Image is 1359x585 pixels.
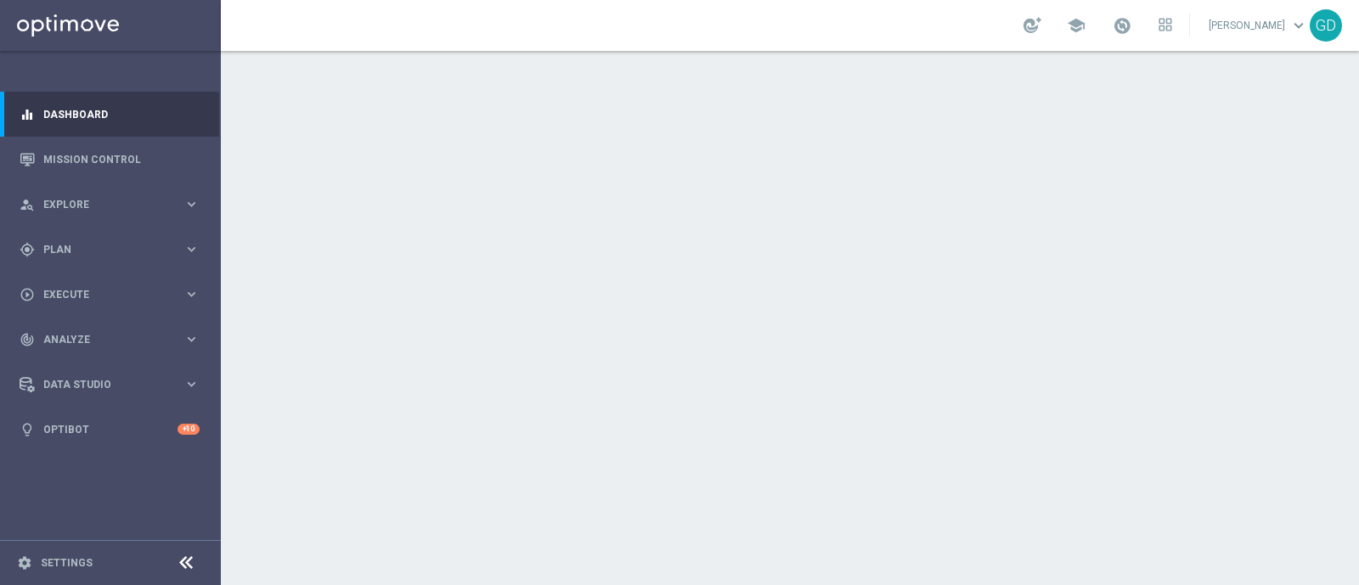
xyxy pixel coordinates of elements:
div: Optibot [20,407,200,452]
div: Execute [20,287,183,302]
div: Dashboard [20,92,200,137]
i: keyboard_arrow_right [183,331,200,347]
button: person_search Explore keyboard_arrow_right [19,198,200,211]
div: Explore [20,197,183,212]
i: equalizer [20,107,35,122]
span: keyboard_arrow_down [1289,16,1308,35]
button: Data Studio keyboard_arrow_right [19,378,200,391]
div: Mission Control [20,137,200,182]
a: Settings [41,558,93,568]
button: lightbulb Optibot +10 [19,423,200,436]
i: keyboard_arrow_right [183,286,200,302]
i: keyboard_arrow_right [183,196,200,212]
span: school [1067,16,1086,35]
div: GD [1310,9,1342,42]
a: Dashboard [43,92,200,137]
span: Plan [43,245,183,255]
i: play_circle_outline [20,287,35,302]
i: keyboard_arrow_right [183,241,200,257]
i: gps_fixed [20,242,35,257]
i: keyboard_arrow_right [183,376,200,392]
div: Plan [20,242,183,257]
button: gps_fixed Plan keyboard_arrow_right [19,243,200,256]
div: Analyze [20,332,183,347]
div: Data Studio [20,377,183,392]
a: Mission Control [43,137,200,182]
span: Explore [43,200,183,210]
i: lightbulb [20,422,35,437]
span: Execute [43,290,183,300]
i: person_search [20,197,35,212]
button: track_changes Analyze keyboard_arrow_right [19,333,200,346]
a: Optibot [43,407,178,452]
i: settings [17,555,32,571]
i: track_changes [20,332,35,347]
span: Analyze [43,335,183,345]
button: Mission Control [19,153,200,166]
button: equalizer Dashboard [19,108,200,121]
a: [PERSON_NAME]keyboard_arrow_down [1207,13,1310,38]
span: Data Studio [43,380,183,390]
button: play_circle_outline Execute keyboard_arrow_right [19,288,200,301]
div: +10 [178,424,200,435]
